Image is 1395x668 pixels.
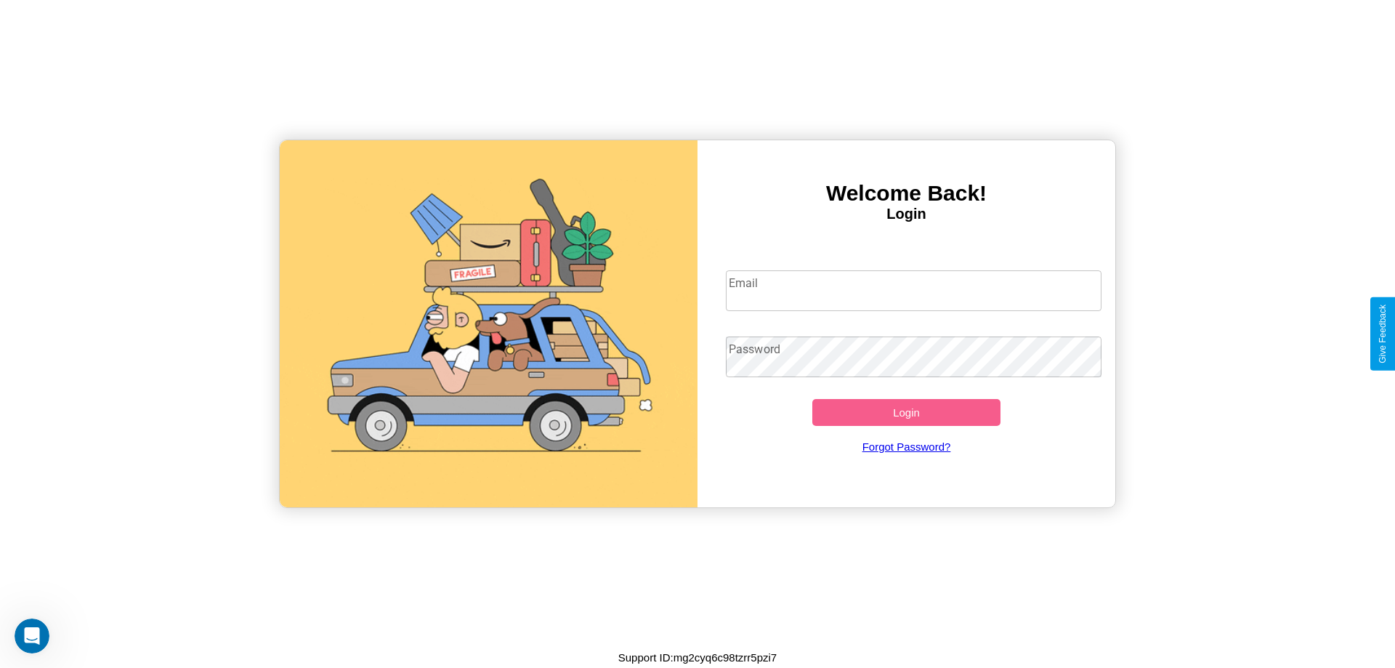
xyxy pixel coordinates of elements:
[280,140,697,507] img: gif
[719,426,1095,467] a: Forgot Password?
[1378,305,1388,363] div: Give Feedback
[812,399,1000,426] button: Login
[15,619,49,653] iframe: Intercom live chat
[697,206,1115,222] h4: Login
[618,648,777,667] p: Support ID: mg2cyq6c98tzrr5pzi7
[697,181,1115,206] h3: Welcome Back!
